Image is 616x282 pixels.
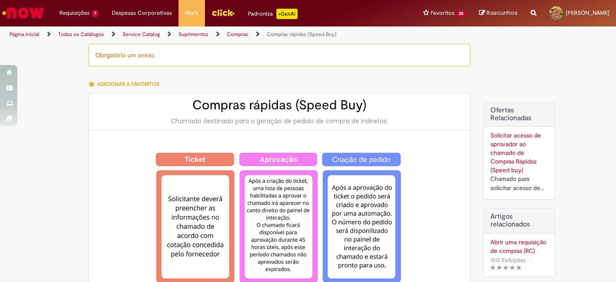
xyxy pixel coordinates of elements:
ul: Trilhas de página [6,26,404,43]
a: Todos os Catálogos [58,31,104,38]
a: Compras [227,31,248,38]
h3: Artigos relacionados [490,213,548,228]
a: Página inicial [10,31,39,38]
span: 1513 Exibições [490,256,526,264]
div: Obrigatório um anexo. [88,44,470,66]
div: Chamado para solicitar acesso de aprovador ao ticket de Speed buy [490,174,548,193]
div: Chamado destinado para a geração de pedido de compra de indiretos. [97,117,461,125]
span: 20 [456,10,466,17]
img: ServiceNow [1,4,45,22]
h2: Ofertas Relacionadas [490,107,548,122]
span: Adicionar a Favoritos [97,81,159,88]
a: Compras rápidas (Speed Buy) [267,31,337,38]
button: Adicionar a Favoritos [88,75,164,93]
span: More [185,9,198,17]
a: Service Catalog [123,31,160,38]
span: Despesas Corporativas [112,9,172,17]
a: Abrir uma requisição de compras (RC) [490,238,548,255]
a: Solicitar acesso de aprovador ao chamado de Compras Rápidas (Speed buy) [490,131,541,174]
span: • [528,254,533,266]
span: Requisições [59,9,90,17]
span: [PERSON_NAME] [566,9,610,16]
a: Rascunhos [479,9,518,17]
div: Ofertas Relacionadas [483,102,555,200]
p: +GenAi [276,9,298,19]
span: 7 [91,10,99,17]
h2: Compras rápidas (Speed Buy) [97,98,461,112]
div: Padroniza [248,9,298,19]
span: Favoritos [431,9,454,17]
a: Suprimentos [178,31,208,38]
span: Rascunhos [486,9,518,17]
img: click_logo_yellow_360x200.png [211,6,235,19]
